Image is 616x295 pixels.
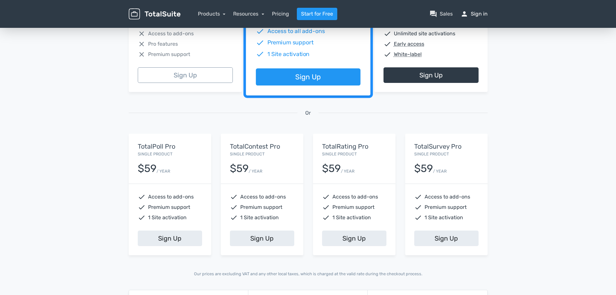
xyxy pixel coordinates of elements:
[384,30,391,38] span: check
[414,152,449,156] small: Single Product
[138,40,146,48] span: close
[230,214,238,221] span: check
[148,203,190,211] span: Premium support
[332,203,374,211] span: Premium support
[138,51,146,58] span: close
[148,30,194,38] span: Access to add-ons
[414,193,422,201] span: check
[332,193,378,201] span: Access to add-ons
[384,51,391,58] span: check
[460,10,488,18] a: personSign in
[198,11,226,17] a: Products
[394,40,424,48] abbr: Early access
[429,10,437,18] span: question_answer
[305,109,311,117] span: Or
[332,214,371,221] span: 1 Site activation
[433,168,447,174] small: / YEAR
[297,8,337,20] a: Start for Free
[249,168,262,174] small: / YEAR
[256,27,264,36] span: check
[322,152,357,156] small: Single Product
[414,231,479,246] a: Sign Up
[230,193,238,201] span: check
[230,163,249,174] div: $59
[322,231,386,246] a: Sign Up
[157,168,170,174] small: / YEAR
[256,50,264,58] span: check
[230,203,238,211] span: check
[322,203,330,211] span: check
[148,51,190,58] span: Premium support
[240,203,282,211] span: Premium support
[138,231,202,246] a: Sign Up
[414,143,479,150] h5: TotalSurvey Pro
[460,10,468,18] span: person
[425,214,463,221] span: 1 Site activation
[322,193,330,201] span: check
[429,10,453,18] a: question_answerSales
[267,39,313,47] span: Premium support
[425,193,470,201] span: Access to add-ons
[138,203,146,211] span: check
[138,30,146,38] span: close
[230,152,265,156] small: Single Product
[230,143,294,150] h5: TotalContest Pro
[256,69,360,86] a: Sign Up
[272,10,289,18] a: Pricing
[138,67,233,83] a: Sign Up
[138,193,146,201] span: check
[414,214,422,221] span: check
[138,163,157,174] div: $59
[322,163,341,174] div: $59
[414,203,422,211] span: check
[394,51,422,58] abbr: White-label
[138,143,202,150] h5: TotalPoll Pro
[230,231,294,246] a: Sign Up
[129,8,180,20] img: TotalSuite for WordPress
[394,30,455,38] span: Unlimited site activations
[138,152,172,156] small: Single Product
[384,40,391,48] span: check
[322,214,330,221] span: check
[322,143,386,150] h5: TotalRating Pro
[256,39,264,47] span: check
[148,214,187,221] span: 1 Site activation
[341,168,354,174] small: / YEAR
[148,40,178,48] span: Pro features
[267,50,309,58] span: 1 Site activation
[233,11,264,17] a: Resources
[148,193,194,201] span: Access to add-ons
[240,193,286,201] span: Access to add-ons
[384,67,479,83] a: Sign Up
[414,163,433,174] div: $59
[240,214,279,221] span: 1 Site activation
[267,27,325,36] span: Access to all add-ons
[129,271,488,277] p: Our prices are excluding VAT and any other local taxes, which is charged at the valid rate during...
[138,214,146,221] span: check
[425,203,467,211] span: Premium support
